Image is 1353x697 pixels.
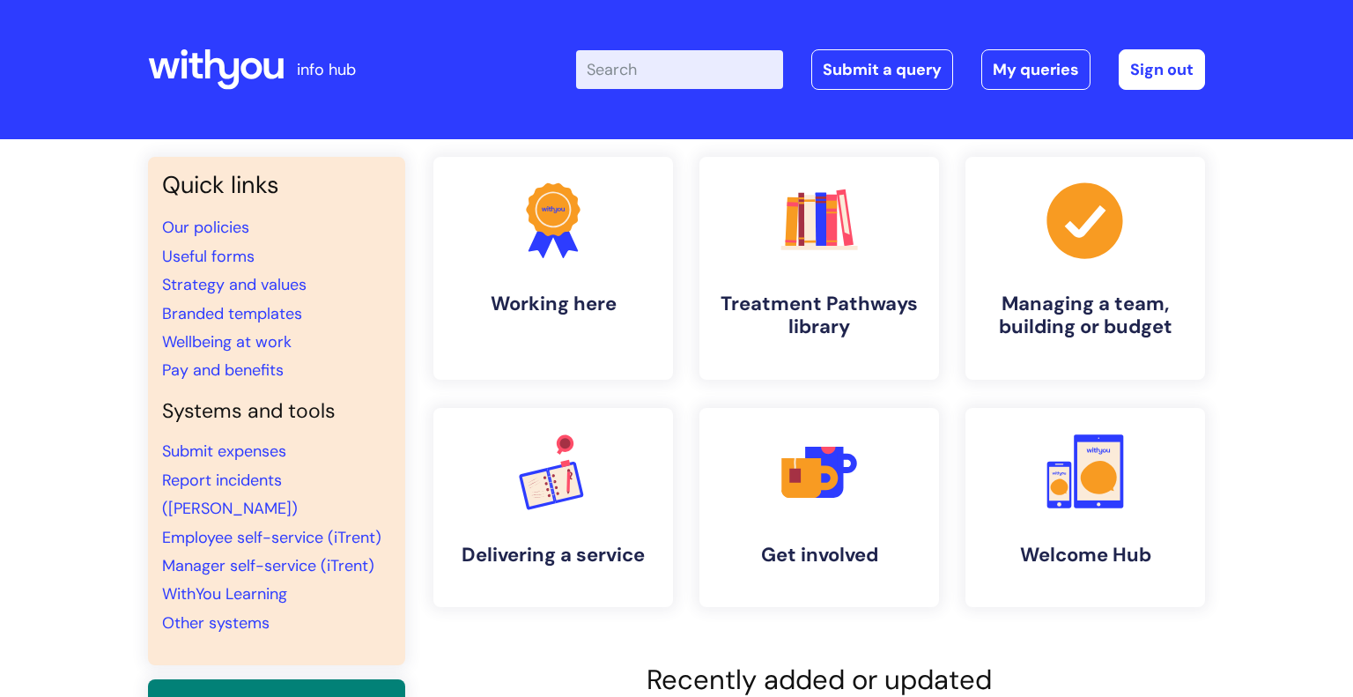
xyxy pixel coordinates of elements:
a: Get involved [699,408,939,607]
a: Submit expenses [162,441,286,462]
h4: Managing a team, building or budget [980,293,1191,339]
input: Search [576,50,783,89]
a: Treatment Pathways library [699,157,939,380]
h2: Recently added or updated [433,664,1205,696]
h4: Treatment Pathways library [713,293,925,339]
a: Welcome Hub [965,408,1205,607]
a: Report incidents ([PERSON_NAME]) [162,470,298,519]
a: Managing a team, building or budget [965,157,1205,380]
a: Manager self-service (iTrent) [162,555,374,576]
a: My queries [981,49,1091,90]
h4: Working here [447,293,659,315]
a: WithYou Learning [162,583,287,604]
a: Other systems [162,612,270,634]
a: Submit a query [811,49,953,90]
a: Strategy and values [162,274,307,295]
h3: Quick links [162,171,391,199]
a: Delivering a service [433,408,673,607]
a: Our policies [162,217,249,238]
a: Working here [433,157,673,380]
h4: Welcome Hub [980,544,1191,567]
a: Wellbeing at work [162,331,292,352]
a: Sign out [1119,49,1205,90]
h4: Systems and tools [162,399,391,424]
a: Employee self-service (iTrent) [162,527,381,548]
a: Pay and benefits [162,360,284,381]
a: Useful forms [162,246,255,267]
h4: Delivering a service [447,544,659,567]
a: Branded templates [162,303,302,324]
p: info hub [297,56,356,84]
h4: Get involved [713,544,925,567]
div: | - [576,49,1205,90]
